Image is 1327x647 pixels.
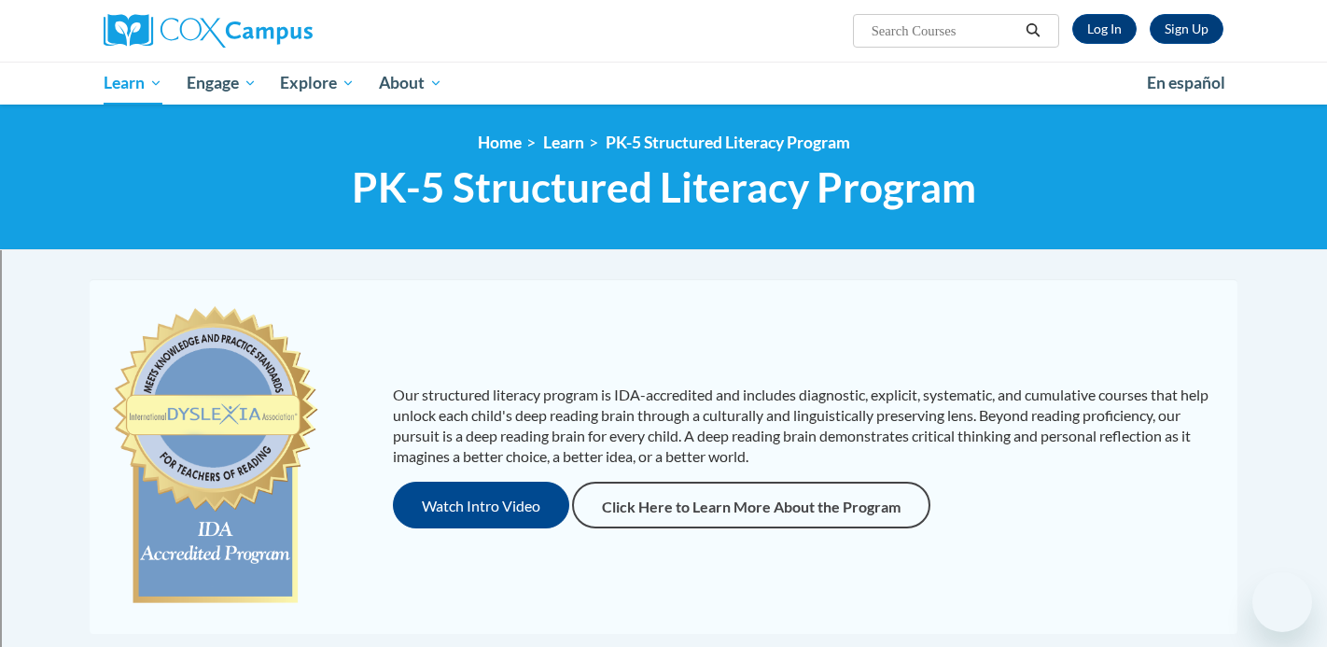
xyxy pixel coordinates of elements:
iframe: Button to launch messaging window [1252,572,1312,632]
a: About [367,62,454,105]
span: Explore [280,72,355,94]
a: Learn [543,133,584,152]
a: PK-5 Structured Literacy Program [606,133,850,152]
a: En español [1135,63,1237,103]
a: Engage [175,62,269,105]
span: En español [1147,73,1225,92]
span: Learn [104,72,162,94]
a: Learn [91,62,175,105]
a: Log In [1072,14,1137,44]
span: Engage [187,72,257,94]
div: Main menu [76,62,1251,105]
a: Cox Campus [104,14,458,48]
input: Search Courses [870,20,1019,42]
button: Search [1019,20,1047,42]
a: Register [1150,14,1223,44]
a: Home [478,133,522,152]
img: Cox Campus [104,14,313,48]
a: Explore [268,62,367,105]
span: About [379,72,442,94]
span: PK-5 Structured Literacy Program [352,162,976,212]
